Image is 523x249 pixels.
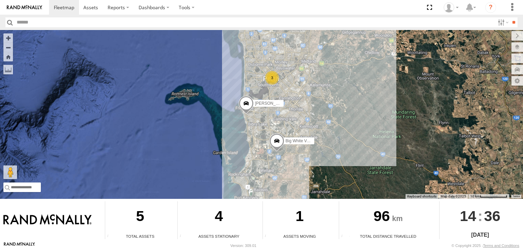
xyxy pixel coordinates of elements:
[441,2,461,13] div: Grainge Ryall
[470,194,480,198] span: 10 km
[407,194,437,199] button: Keyboard shortcuts
[3,33,13,43] button: Zoom in
[105,233,175,239] div: Total Assets
[178,234,188,239] div: Total number of assets current stationary.
[339,201,437,233] div: 96
[339,233,437,239] div: Total Distance Travelled
[3,214,92,226] img: Rand McNally
[265,71,279,85] div: 3
[3,43,13,52] button: Zoom out
[495,17,510,27] label: Search Filter Options
[511,76,523,86] label: Map Settings
[231,244,256,248] div: Version: 309.01
[339,234,349,239] div: Total distance travelled by all assets within specified date range and applied filters
[263,201,337,233] div: 1
[451,244,519,248] div: © Copyright 2025 -
[484,201,501,231] span: 36
[483,244,519,248] a: Terms and Conditions
[105,234,115,239] div: Total number of Enabled Assets
[513,195,520,197] a: Terms (opens in new tab)
[3,65,13,74] label: Measure
[255,101,295,106] span: [PERSON_NAME] V9
[485,2,496,13] i: ?
[460,201,476,231] span: 14
[440,231,520,239] div: [DATE]
[263,234,273,239] div: Total number of assets current in transit.
[3,165,17,179] button: Drag Pegman onto the map to open Street View
[263,233,337,239] div: Assets Moving
[178,233,260,239] div: Assets Stationary
[286,138,349,143] span: Big White Van ([PERSON_NAME])
[440,201,520,231] div: :
[4,242,35,249] a: Visit our Website
[468,194,509,199] button: Map scale: 10 km per 77 pixels
[441,194,466,198] span: Map data ©2025
[178,201,260,233] div: 4
[7,5,42,10] img: rand-logo.svg
[3,52,13,61] button: Zoom Home
[105,201,175,233] div: 5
